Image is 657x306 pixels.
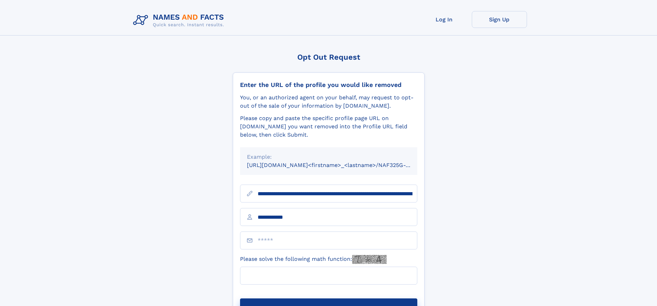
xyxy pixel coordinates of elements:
div: Please copy and paste the specific profile page URL on [DOMAIN_NAME] you want removed into the Pr... [240,114,417,139]
small: [URL][DOMAIN_NAME]<firstname>_<lastname>/NAF325G-xxxxxxxx [247,162,430,168]
img: Logo Names and Facts [130,11,230,30]
div: You, or an authorized agent on your behalf, may request to opt-out of the sale of your informatio... [240,93,417,110]
label: Please solve the following math function: [240,255,387,264]
div: Enter the URL of the profile you would like removed [240,81,417,89]
div: Opt Out Request [233,53,425,61]
div: Example: [247,153,410,161]
a: Sign Up [472,11,527,28]
a: Log In [417,11,472,28]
